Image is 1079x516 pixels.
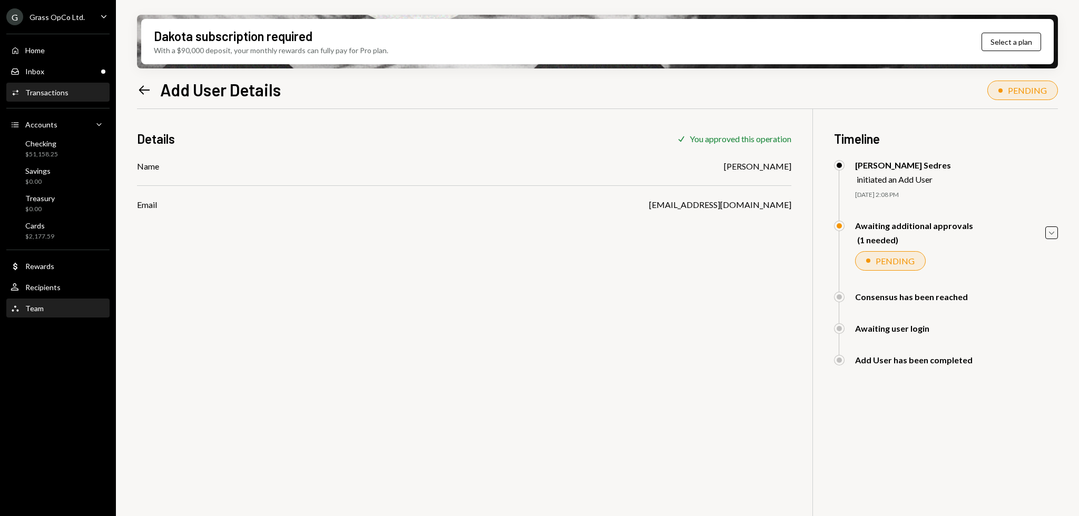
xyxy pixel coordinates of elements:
[154,27,312,45] div: Dakota subscription required
[855,160,951,170] div: [PERSON_NAME] Sedres
[154,45,388,56] div: With a $90,000 deposit, your monthly rewards can fully pay for Pro plan.
[25,177,51,186] div: $0.00
[25,304,44,313] div: Team
[6,83,110,102] a: Transactions
[6,218,110,243] a: Cards$2,177.59
[982,33,1041,51] button: Select a plan
[25,46,45,55] div: Home
[6,299,110,317] a: Team
[160,79,281,100] h1: Add User Details
[6,277,110,296] a: Recipients
[724,160,791,173] div: [PERSON_NAME]
[649,199,791,211] div: [EMAIL_ADDRESS][DOMAIN_NAME]
[6,115,110,134] a: Accounts
[6,191,110,216] a: Treasury$0.00
[25,205,55,214] div: $0.00
[855,323,929,333] div: Awaiting user login
[6,256,110,275] a: Rewards
[855,221,973,231] div: Awaiting additional approvals
[25,283,61,292] div: Recipients
[30,13,85,22] div: Grass OpCo Ltd.
[25,67,44,76] div: Inbox
[25,150,58,159] div: $51,158.25
[25,262,54,271] div: Rewards
[6,8,23,25] div: G
[6,136,110,161] a: Checking$51,158.25
[25,120,57,129] div: Accounts
[25,88,68,97] div: Transactions
[6,163,110,188] a: Savings$0.00
[25,139,58,148] div: Checking
[876,256,915,266] div: PENDING
[855,191,1058,200] div: [DATE] 2:08 PM
[855,292,968,302] div: Consensus has been reached
[25,221,54,230] div: Cards
[6,62,110,81] a: Inbox
[6,41,110,59] a: Home
[25,166,51,175] div: Savings
[857,174,951,184] div: initiated an Add User
[137,160,159,173] div: Name
[690,134,791,144] div: You approved this operation
[855,355,973,365] div: Add User has been completed
[1008,85,1047,95] div: PENDING
[25,232,54,241] div: $2,177.59
[857,235,973,245] div: (1 needed)
[137,130,175,147] h3: Details
[137,199,157,211] div: Email
[25,194,55,203] div: Treasury
[834,130,1058,147] h3: Timeline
